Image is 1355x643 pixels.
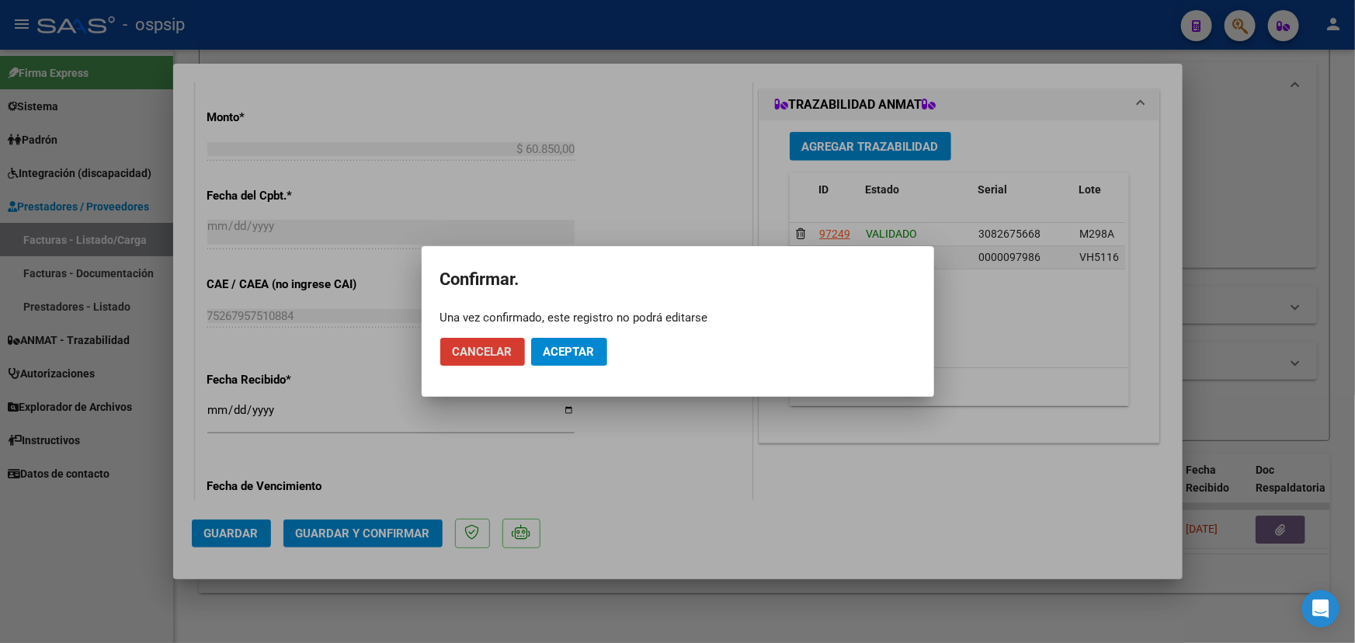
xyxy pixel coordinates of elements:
[1302,590,1339,627] div: Open Intercom Messenger
[440,338,525,366] button: Cancelar
[440,310,915,325] div: Una vez confirmado, este registro no podrá editarse
[531,338,607,366] button: Aceptar
[453,345,512,359] span: Cancelar
[544,345,595,359] span: Aceptar
[440,265,915,294] h2: Confirmar.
